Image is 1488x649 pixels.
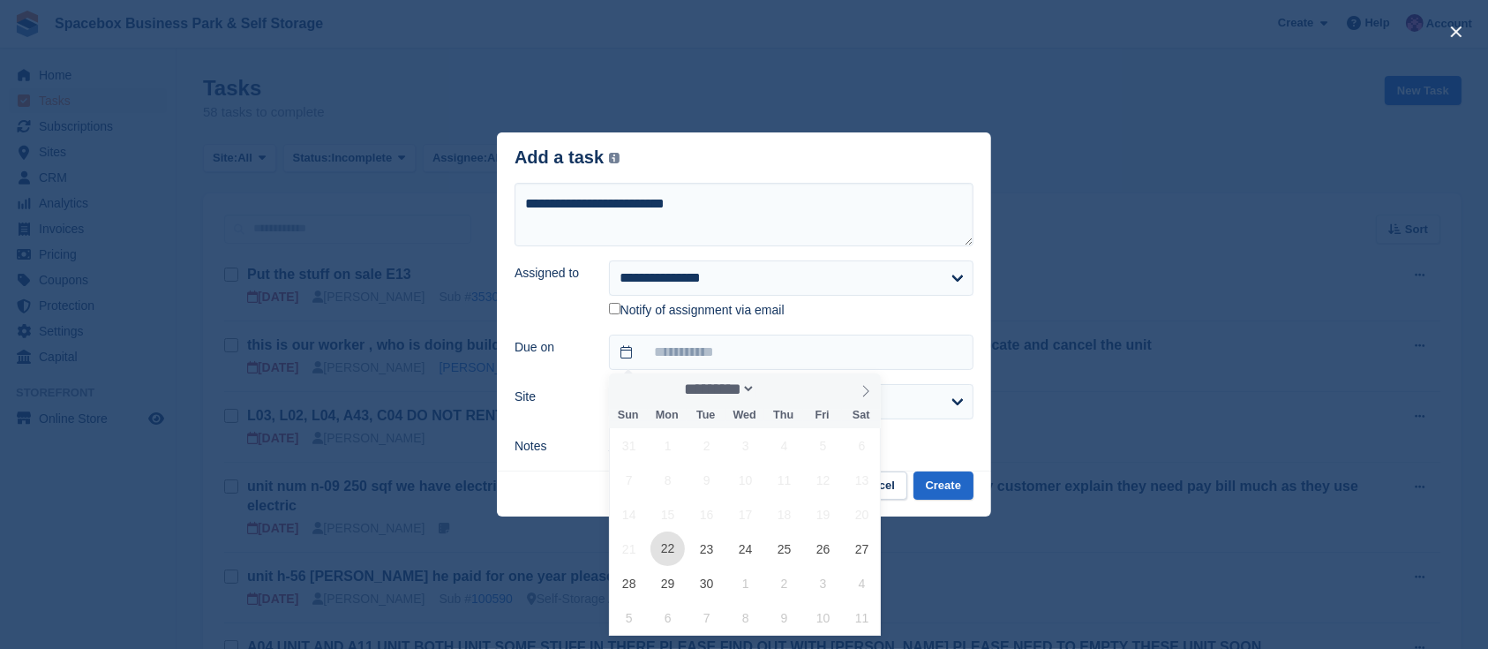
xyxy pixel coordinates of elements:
[845,463,879,497] span: September 13, 2025
[687,410,725,421] span: Tue
[803,410,842,421] span: Fri
[515,147,620,168] div: Add a task
[612,600,646,635] span: October 5, 2025
[845,600,879,635] span: October 11, 2025
[689,532,724,566] span: September 23, 2025
[767,428,801,463] span: September 4, 2025
[515,437,588,456] label: Notes
[806,532,840,566] span: September 26, 2025
[650,497,685,532] span: September 15, 2025
[515,264,588,283] label: Assigned to
[612,532,646,566] span: September 21, 2025
[767,532,801,566] span: September 25, 2025
[648,410,687,421] span: Mon
[728,428,763,463] span: September 3, 2025
[806,463,840,497] span: September 12, 2025
[689,600,724,635] span: October 7, 2025
[612,497,646,532] span: September 14, 2025
[728,566,763,600] span: October 1, 2025
[689,497,724,532] span: September 16, 2025
[689,566,724,600] span: September 30, 2025
[845,497,879,532] span: September 20, 2025
[806,428,840,463] span: September 5, 2025
[678,380,755,398] select: Month
[650,463,685,497] span: September 8, 2025
[650,566,685,600] span: September 29, 2025
[612,463,646,497] span: September 7, 2025
[609,410,648,421] span: Sun
[755,380,811,398] input: Year
[725,410,764,421] span: Wed
[806,600,840,635] span: October 10, 2025
[767,463,801,497] span: September 11, 2025
[806,497,840,532] span: September 19, 2025
[767,566,801,600] span: October 2, 2025
[845,566,879,600] span: October 4, 2025
[612,428,646,463] span: August 31, 2025
[728,497,763,532] span: September 17, 2025
[689,428,724,463] span: September 2, 2025
[913,472,973,501] button: Create
[728,600,763,635] span: October 8, 2025
[842,410,881,421] span: Sat
[845,428,879,463] span: September 6, 2025
[689,463,724,497] span: September 9, 2025
[1442,18,1470,46] button: close
[806,566,840,600] span: October 3, 2025
[609,303,620,314] input: Notify of assignment via email
[650,600,685,635] span: October 6, 2025
[767,497,801,532] span: September 18, 2025
[728,532,763,566] span: September 24, 2025
[515,338,588,357] label: Due on
[650,428,685,463] span: September 1, 2025
[609,153,620,163] img: icon-info-grey-7440780725fd019a000dd9b08b2336e03edf1995a4989e88bcd33f0948082b44.svg
[612,566,646,600] span: September 28, 2025
[728,463,763,497] span: September 10, 2025
[767,600,801,635] span: October 9, 2025
[845,532,879,566] span: September 27, 2025
[515,388,588,406] label: Site
[609,303,785,319] label: Notify of assignment via email
[764,410,803,421] span: Thu
[650,532,685,566] span: September 22, 2025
